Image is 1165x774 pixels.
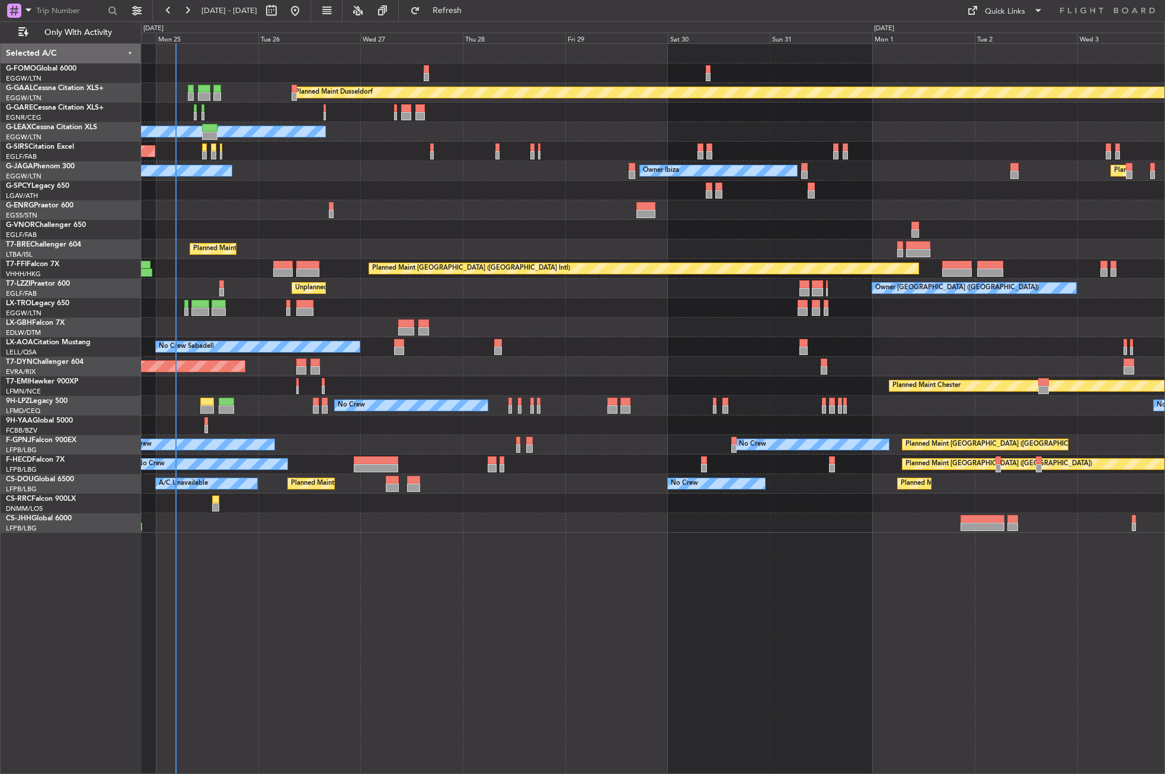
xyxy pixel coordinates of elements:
[874,24,894,34] div: [DATE]
[372,260,570,277] div: Planned Maint [GEOGRAPHIC_DATA] ([GEOGRAPHIC_DATA] Intl)
[6,250,33,259] a: LTBA/ISL
[6,289,37,298] a: EGLF/FAB
[6,476,74,483] a: CS-DOUGlobal 6500
[6,456,32,463] span: F-HECD
[6,348,37,357] a: LELL/QSA
[6,378,29,385] span: T7-EMI
[6,328,41,337] a: EDLW/DTM
[6,231,37,239] a: EGLF/FAB
[6,367,36,376] a: EVRA/RIX
[6,378,78,385] a: T7-EMIHawker 900XP
[985,6,1025,18] div: Quick Links
[258,33,361,43] div: Tue 26
[6,280,70,287] a: T7-LZZIPraetor 600
[739,436,766,453] div: No Crew
[6,94,41,103] a: EGGW/LTN
[193,240,336,258] div: Planned Maint Warsaw ([GEOGRAPHIC_DATA])
[6,65,36,72] span: G-FOMO
[6,183,31,190] span: G-SPCY
[6,359,84,366] a: T7-DYNChallenger 604
[31,28,125,37] span: Only With Activity
[6,172,41,181] a: EGGW/LTN
[6,211,37,220] a: EGSS/STN
[6,485,37,494] a: LFPB/LBG
[6,143,74,151] a: G-SIRSCitation Excel
[565,33,668,43] div: Fri 29
[6,319,65,327] a: LX-GBHFalcon 7X
[6,261,59,268] a: T7-FFIFalcon 7X
[6,124,31,131] span: G-LEAX
[6,515,72,522] a: CS-JHHGlobal 6000
[6,222,86,229] a: G-VNORChallenger 650
[137,455,165,473] div: No Crew
[6,476,34,483] span: CS-DOU
[6,426,37,435] a: FCBB/BZV
[6,417,33,424] span: 9H-YAA
[6,133,41,142] a: EGGW/LTN
[6,241,30,248] span: T7-BRE
[6,339,33,346] span: LX-AOA
[6,261,27,268] span: T7-FFI
[6,407,40,415] a: LFMD/CEQ
[143,24,164,34] div: [DATE]
[13,23,129,42] button: Only With Activity
[6,359,33,366] span: T7-DYN
[668,33,770,43] div: Sat 30
[6,417,73,424] a: 9H-YAAGlobal 5000
[6,202,73,209] a: G-ENRGPraetor 600
[6,124,97,131] a: G-LEAXCessna Citation XLS
[338,396,365,414] div: No Crew
[423,7,472,15] span: Refresh
[6,309,41,318] a: EGGW/LTN
[6,222,35,229] span: G-VNOR
[6,85,104,92] a: G-GAALCessna Citation XLS+
[892,377,961,395] div: Planned Maint Chester
[6,183,69,190] a: G-SPCYLegacy 650
[6,270,41,279] a: VHHH/HKG
[6,515,31,522] span: CS-JHH
[6,495,76,503] a: CS-RRCFalcon 900LX
[159,338,214,356] div: No Crew Sabadell
[6,280,30,287] span: T7-LZZI
[156,33,258,43] div: Mon 25
[159,475,208,492] div: A/C Unavailable
[6,495,31,503] span: CS-RRC
[6,398,30,405] span: 9H-LPZ
[6,465,37,474] a: LFPB/LBG
[961,1,1049,20] button: Quick Links
[905,436,1092,453] div: Planned Maint [GEOGRAPHIC_DATA] ([GEOGRAPHIC_DATA])
[6,163,33,170] span: G-JAGA
[6,65,76,72] a: G-FOMOGlobal 6000
[6,300,69,307] a: LX-TROLegacy 650
[6,456,65,463] a: F-HECDFalcon 7X
[6,152,37,161] a: EGLF/FAB
[6,241,81,248] a: T7-BREChallenger 604
[36,2,104,20] input: Trip Number
[6,163,75,170] a: G-JAGAPhenom 300
[872,33,975,43] div: Mon 1
[875,279,1039,297] div: Owner [GEOGRAPHIC_DATA] ([GEOGRAPHIC_DATA])
[671,475,698,492] div: No Crew
[905,455,1092,473] div: Planned Maint [GEOGRAPHIC_DATA] ([GEOGRAPHIC_DATA])
[6,143,28,151] span: G-SIRS
[463,33,565,43] div: Thu 28
[6,85,33,92] span: G-GAAL
[6,104,104,111] a: G-GARECessna Citation XLS+
[295,279,490,297] div: Unplanned Maint [GEOGRAPHIC_DATA] ([GEOGRAPHIC_DATA])
[295,84,373,101] div: Planned Maint Dusseldorf
[291,475,478,492] div: Planned Maint [GEOGRAPHIC_DATA] ([GEOGRAPHIC_DATA])
[6,446,37,455] a: LFPB/LBG
[6,398,68,405] a: 9H-LPZLegacy 500
[901,475,1087,492] div: Planned Maint [GEOGRAPHIC_DATA] ([GEOGRAPHIC_DATA])
[6,387,41,396] a: LFMN/NCE
[770,33,872,43] div: Sun 31
[6,74,41,83] a: EGGW/LTN
[975,33,1077,43] div: Tue 2
[6,437,31,444] span: F-GPNJ
[6,437,76,444] a: F-GPNJFalcon 900EX
[6,300,31,307] span: LX-TRO
[6,202,34,209] span: G-ENRG
[6,191,38,200] a: LGAV/ATH
[643,162,679,180] div: Owner Ibiza
[201,5,257,16] span: [DATE] - [DATE]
